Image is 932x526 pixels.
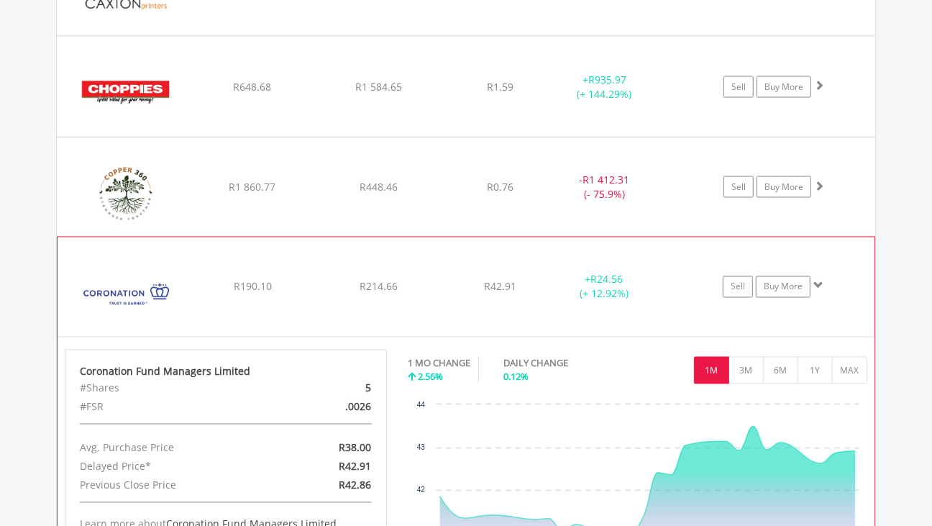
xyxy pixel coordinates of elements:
[757,76,811,98] a: Buy More
[588,73,626,86] span: R935.97
[64,55,188,132] img: EQU.ZA.CHP.png
[229,180,275,194] span: R1 860.77
[69,439,278,458] div: Avg. Purchase Price
[550,273,658,301] div: + (+ 12.92%)
[234,280,272,294] span: R190.10
[69,458,278,476] div: Delayed Price*
[582,173,629,186] span: R1 412.31
[832,357,867,384] button: MAX
[487,180,513,194] span: R0.76
[723,176,754,198] a: Sell
[487,80,513,94] span: R1.59
[756,276,810,298] a: Buy More
[484,280,516,294] span: R42.91
[723,76,754,98] a: Sell
[233,80,271,94] span: R648.68
[723,276,753,298] a: Sell
[419,371,444,384] span: 2.56%
[590,273,623,286] span: R24.56
[339,479,371,492] span: R42.86
[763,357,798,384] button: 6M
[416,486,425,494] text: 42
[408,357,471,371] div: 1 MO CHANGE
[80,365,372,379] div: Coronation Fund Managers Limited
[728,357,764,384] button: 3M
[416,402,425,409] text: 44
[360,280,398,294] span: R214.66
[360,180,398,194] span: R448.46
[278,379,382,398] div: 5
[416,444,425,452] text: 43
[64,156,188,233] img: EQU.ZA.CPR.png
[550,173,659,201] div: - (- 75.9%)
[69,398,278,417] div: #FSR
[65,255,188,333] img: EQU.ZA.CML.png
[757,176,811,198] a: Buy More
[69,476,278,495] div: Previous Close Price
[694,357,729,384] button: 1M
[504,371,529,384] span: 0.12%
[550,73,659,101] div: + (+ 144.29%)
[798,357,833,384] button: 1Y
[504,357,619,371] div: DAILY CHANGE
[69,379,278,398] div: #Shares
[339,441,371,455] span: R38.00
[355,80,402,94] span: R1 584.65
[278,398,382,417] div: .0026
[339,460,371,473] span: R42.91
